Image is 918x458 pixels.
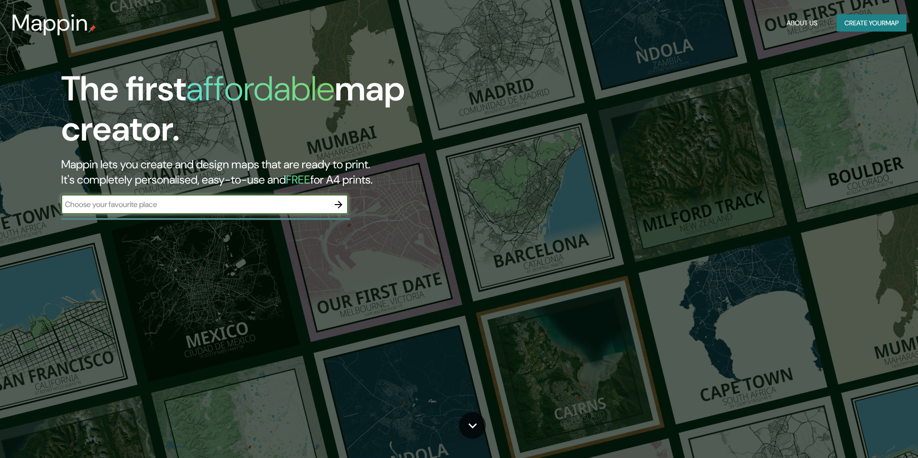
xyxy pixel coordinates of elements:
h5: FREE [286,172,310,187]
h2: Mappin lets you create and design maps that are ready to print. It's completely personalised, eas... [61,157,520,187]
button: About Us [783,14,821,32]
button: Create yourmap [837,14,907,32]
img: mappin-pin [88,25,96,33]
input: Choose your favourite place [61,199,329,210]
h1: affordable [186,66,335,111]
h3: Mappin [11,10,88,36]
h1: The first map creator. [61,69,520,157]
